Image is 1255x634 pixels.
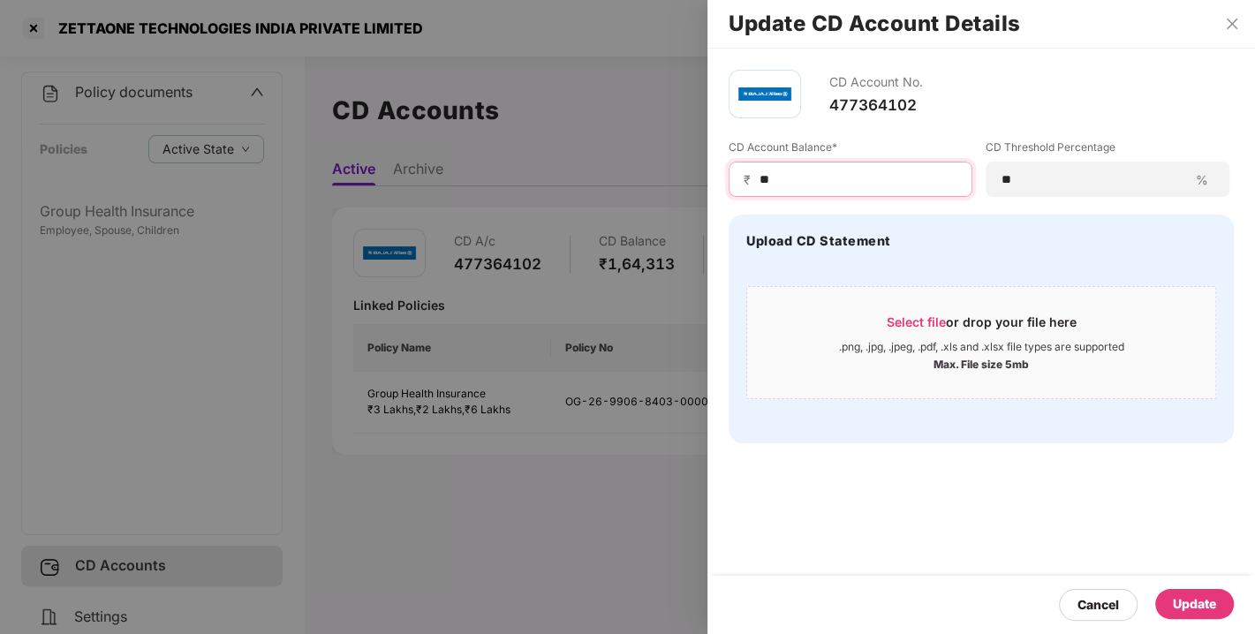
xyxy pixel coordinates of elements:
span: ₹ [744,171,758,188]
div: .png, .jpg, .jpeg, .pdf, .xls and .xlsx file types are supported [839,340,1124,354]
div: CD Account No. [829,70,923,95]
img: bajaj.png [738,78,791,111]
div: Update [1173,594,1216,614]
label: CD Account Balance* [729,140,972,162]
div: or drop your file here [887,313,1077,340]
span: % [1189,171,1215,188]
button: Close [1220,16,1244,32]
span: Select file [887,314,946,329]
div: Cancel [1077,595,1119,615]
div: Max. File size 5mb [934,354,1029,372]
div: 477364102 [829,95,923,115]
h2: Update CD Account Details [729,14,1234,34]
span: close [1225,17,1239,31]
span: Select fileor drop your file here.png, .jpg, .jpeg, .pdf, .xls and .xlsx file types are supported... [747,300,1215,385]
h4: Upload CD Statement [746,232,891,250]
label: CD Threshold Percentage [986,140,1229,162]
